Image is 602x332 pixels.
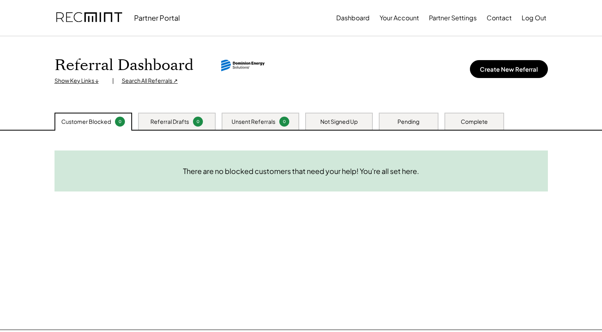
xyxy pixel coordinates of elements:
div: Unsent Referrals [232,118,275,126]
button: Create New Referral [470,60,548,78]
button: Partner Settings [429,10,477,26]
button: Your Account [380,10,419,26]
div: Not Signed Up [320,118,358,126]
div: 0 [194,119,202,125]
div: Referral Drafts [150,118,189,126]
div: Pending [397,118,419,126]
div: Partner Portal [134,13,180,22]
button: Log Out [522,10,546,26]
div: Show Key Links ↓ [55,77,104,85]
div: Complete [461,118,488,126]
img: dominion-energy-solutions.svg [221,60,265,71]
img: recmint-logotype%403x.png [56,4,122,31]
button: Dashboard [336,10,370,26]
div: | [112,77,114,85]
div: 0 [116,119,124,125]
div: There are no blocked customers that need your help! You're all set here. [183,166,419,176]
div: 0 [281,119,288,125]
div: Customer Blocked [61,118,111,126]
h1: Referral Dashboard [55,56,193,75]
div: Search All Referrals ↗ [122,77,178,85]
button: Contact [487,10,512,26]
